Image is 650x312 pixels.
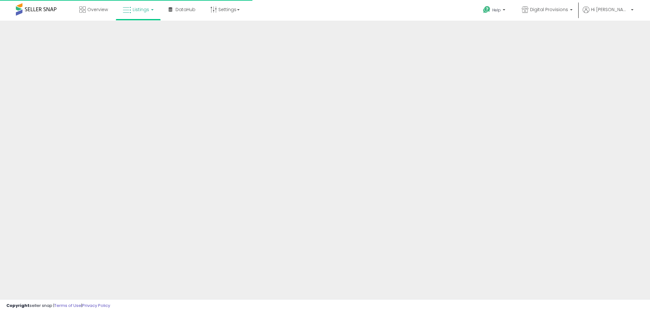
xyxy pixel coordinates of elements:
i: Get Help [483,6,491,14]
span: Hi [PERSON_NAME] [591,6,629,13]
a: Help [478,1,512,21]
span: Digital Provisions [530,6,568,13]
a: Hi [PERSON_NAME] [583,6,633,21]
span: Help [492,7,501,13]
span: Listings [133,6,149,13]
span: DataHub [176,6,196,13]
span: Overview [87,6,108,13]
